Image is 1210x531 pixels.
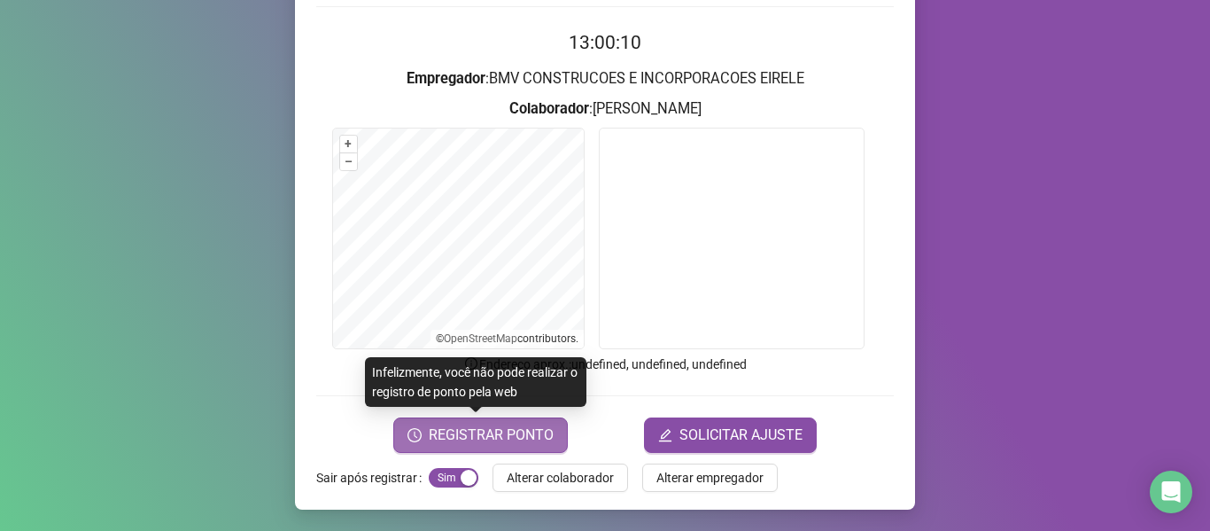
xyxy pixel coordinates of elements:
button: Alterar colaborador [493,464,628,492]
div: Open Intercom Messenger [1150,471,1192,513]
strong: Empregador [407,70,485,87]
h3: : BMV CONSTRUCOES E INCORPORACOES EIRELE [316,67,894,90]
span: REGISTRAR PONTO [429,425,554,446]
span: clock-circle [407,428,422,442]
time: 13:00:10 [569,32,641,53]
span: Alterar empregador [656,468,764,488]
span: edit [658,428,672,442]
a: OpenStreetMap [444,332,517,345]
button: editSOLICITAR AJUSTE [644,418,817,453]
label: Sair após registrar [316,464,429,492]
span: Alterar colaborador [507,468,614,488]
span: SOLICITAR AJUSTE [679,425,803,446]
button: + [340,136,357,152]
li: © contributors. [436,332,578,345]
p: Endereço aprox. : undefined, undefined, undefined [316,355,894,374]
strong: Colaborador [509,100,589,117]
button: REGISTRAR PONTO [393,418,568,453]
button: – [340,153,357,170]
span: info-circle [463,355,479,371]
div: Infelizmente, você não pode realizar o registro de ponto pela web [365,357,586,407]
h3: : [PERSON_NAME] [316,98,894,121]
button: Alterar empregador [642,464,778,492]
